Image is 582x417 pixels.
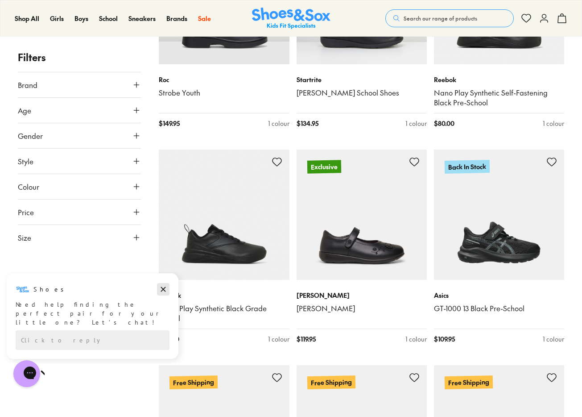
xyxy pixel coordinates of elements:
[128,14,156,23] a: Sneakers
[297,304,427,313] a: [PERSON_NAME]
[405,334,427,344] div: 1 colour
[307,375,355,389] p: Free Shipping
[159,304,289,323] a: Nano Play Synthetic Black Grade School
[297,119,318,128] span: $ 134.95
[297,291,427,300] p: [PERSON_NAME]
[268,334,289,344] div: 1 colour
[434,75,564,84] p: Reebok
[18,200,141,225] button: Price
[434,291,564,300] p: Asics
[434,334,455,344] span: $ 109.95
[7,1,178,87] div: Campaign message
[307,160,341,173] p: Exclusive
[18,232,31,243] span: Size
[297,150,427,280] a: Exclusive
[169,375,218,389] p: Free Shipping
[543,119,564,128] div: 1 colour
[50,14,64,23] a: Girls
[18,50,141,65] p: Filters
[434,150,564,280] a: Back In Stock
[157,11,169,24] button: Dismiss campaign
[16,28,169,55] div: Need help finding the perfect pair for your little one? Let’s chat!
[18,207,34,217] span: Price
[18,225,141,250] button: Size
[15,14,39,23] a: Shop All
[18,174,141,199] button: Colour
[74,14,88,23] a: Boys
[166,14,187,23] a: Brands
[99,14,118,23] a: School
[404,14,477,22] span: Search our range of products
[405,119,427,128] div: 1 colour
[18,105,31,116] span: Age
[18,72,141,97] button: Brand
[434,304,564,313] a: GT-1000 13 Black Pre-School
[268,119,289,128] div: 1 colour
[18,79,37,90] span: Brand
[252,8,330,29] a: Shoes & Sox
[18,149,141,174] button: Style
[18,181,39,192] span: Colour
[159,75,289,84] p: Roc
[18,98,141,123] button: Age
[159,88,289,98] a: Strobe Youth
[297,75,427,84] p: Startrite
[385,9,514,27] button: Search our range of products
[297,88,427,98] a: [PERSON_NAME] School Shoes
[198,14,211,23] a: Sale
[159,291,289,300] p: Reebok
[18,123,141,148] button: Gender
[297,334,316,344] span: $ 119.95
[543,334,564,344] div: 1 colour
[445,375,493,389] p: Free Shipping
[9,357,45,390] iframe: Gorgias live chat messenger
[252,8,330,29] img: SNS_Logo_Responsive.svg
[445,160,490,174] p: Back In Stock
[159,119,180,128] span: $ 149.95
[434,119,454,128] span: $ 80.00
[7,10,178,55] div: Message from Shoes. Need help finding the perfect pair for your little one? Let’s chat!
[18,156,33,167] span: Style
[16,58,169,78] div: Reply to the campaigns
[33,13,69,22] h3: Shoes
[434,88,564,108] a: Nano Play Synthetic Self-Fastening Black Pre-School
[16,10,30,25] img: Shoes logo
[18,130,43,141] span: Gender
